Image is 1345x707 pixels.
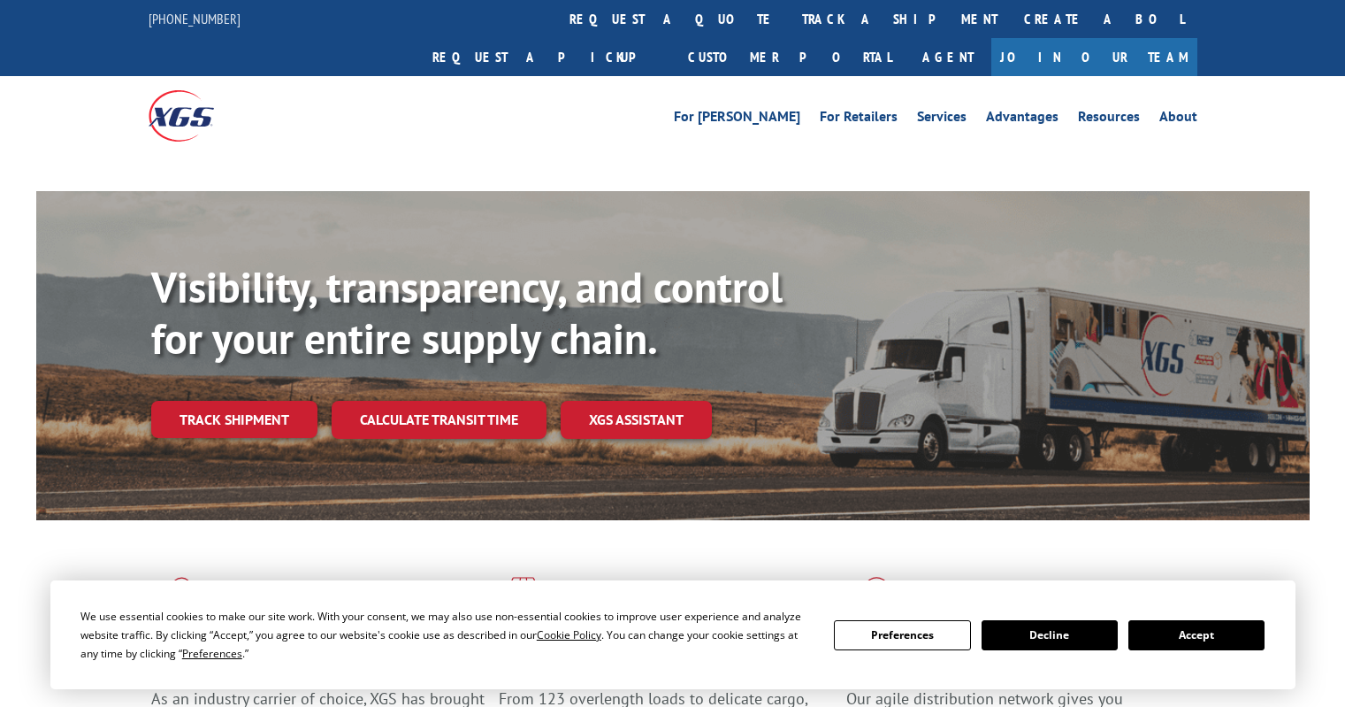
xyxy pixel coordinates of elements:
[991,38,1197,76] a: Join Our Team
[982,620,1118,650] button: Decline
[846,577,907,623] img: xgs-icon-flagship-distribution-model-red
[834,620,970,650] button: Preferences
[149,10,241,27] a: [PHONE_NUMBER]
[820,110,898,129] a: For Retailers
[182,646,242,661] span: Preferences
[1078,110,1140,129] a: Resources
[332,401,546,439] a: Calculate transit time
[1159,110,1197,129] a: About
[1128,620,1265,650] button: Accept
[80,607,813,663] div: We use essential cookies to make our site work. With your consent, we may also use non-essential ...
[674,110,800,129] a: For [PERSON_NAME]
[537,627,601,642] span: Cookie Policy
[986,110,1058,129] a: Advantages
[561,401,712,439] a: XGS ASSISTANT
[151,401,317,438] a: Track shipment
[419,38,675,76] a: Request a pickup
[151,259,783,365] b: Visibility, transparency, and control for your entire supply chain.
[905,38,991,76] a: Agent
[151,577,206,623] img: xgs-icon-total-supply-chain-intelligence-red
[499,577,540,623] img: xgs-icon-focused-on-flooring-red
[50,580,1295,689] div: Cookie Consent Prompt
[675,38,905,76] a: Customer Portal
[917,110,967,129] a: Services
